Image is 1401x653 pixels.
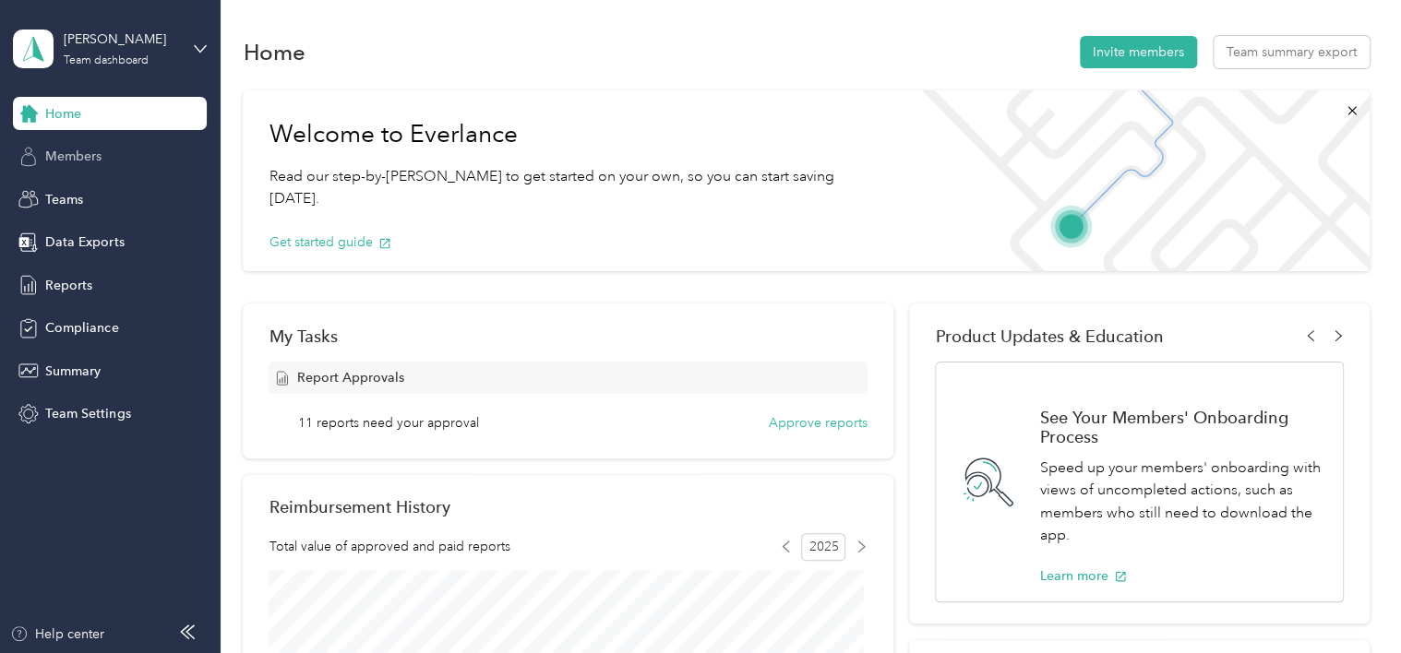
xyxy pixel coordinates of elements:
span: Members [45,147,102,166]
p: Speed up your members' onboarding with views of uncompleted actions, such as members who still ne... [1039,457,1323,547]
span: Report Approvals [296,368,403,387]
h1: See Your Members' Onboarding Process [1039,408,1323,446]
span: Home [45,104,81,124]
span: 11 reports need your approval [298,413,479,433]
span: Total value of approved and paid reports [269,537,509,556]
img: Welcome to everlance [904,90,1370,271]
button: Team summary export [1214,36,1370,68]
span: Reports [45,276,92,295]
span: 2025 [801,533,845,561]
div: [PERSON_NAME] [64,30,179,49]
span: Summary [45,362,101,381]
button: Help center [10,624,104,644]
span: Data Exports [45,232,124,252]
div: My Tasks [269,326,867,346]
h2: Reimbursement History [269,497,449,516]
iframe: Everlance-gr Chat Button Frame [1298,550,1401,653]
h1: Welcome to Everlance [269,120,877,149]
button: Invite members [1080,36,1197,68]
p: Read our step-by-[PERSON_NAME] to get started on your own, so you can start saving [DATE]. [269,165,877,210]
button: Approve reports [769,413,868,433]
span: Teams [45,190,83,209]
div: Team dashboard [64,55,149,66]
h1: Home [243,42,305,62]
button: Learn more [1039,566,1127,586]
span: Team Settings [45,404,130,423]
span: Compliance [45,318,118,338]
button: Get started guide [269,232,391,252]
span: Product Updates & Education [935,326,1163,346]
